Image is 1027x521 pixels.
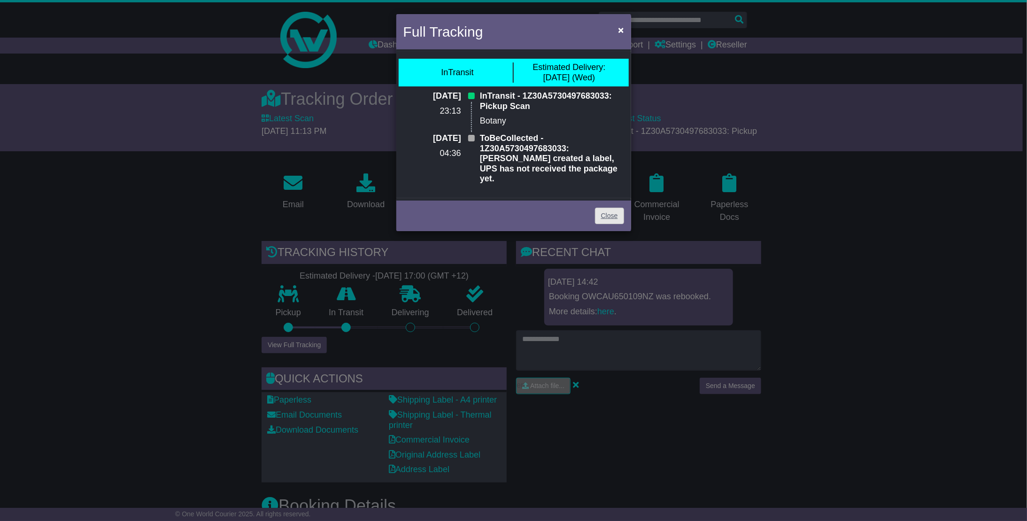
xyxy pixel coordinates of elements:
[403,148,461,159] p: 04:36
[613,20,628,39] button: Close
[403,91,461,101] p: [DATE]
[480,91,624,111] p: InTransit - 1Z30A5730497683033: Pickup Scan
[533,62,605,83] div: [DATE] (Wed)
[403,133,461,144] p: [DATE]
[403,21,483,42] h4: Full Tracking
[480,116,624,126] p: Botany
[533,62,605,72] span: Estimated Delivery:
[595,208,624,224] a: Close
[480,133,624,184] p: ToBeCollected - 1Z30A5730497683033: [PERSON_NAME] created a label, UPS has not received the packa...
[403,106,461,117] p: 23:13
[441,68,473,78] div: InTransit
[618,24,624,35] span: ×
